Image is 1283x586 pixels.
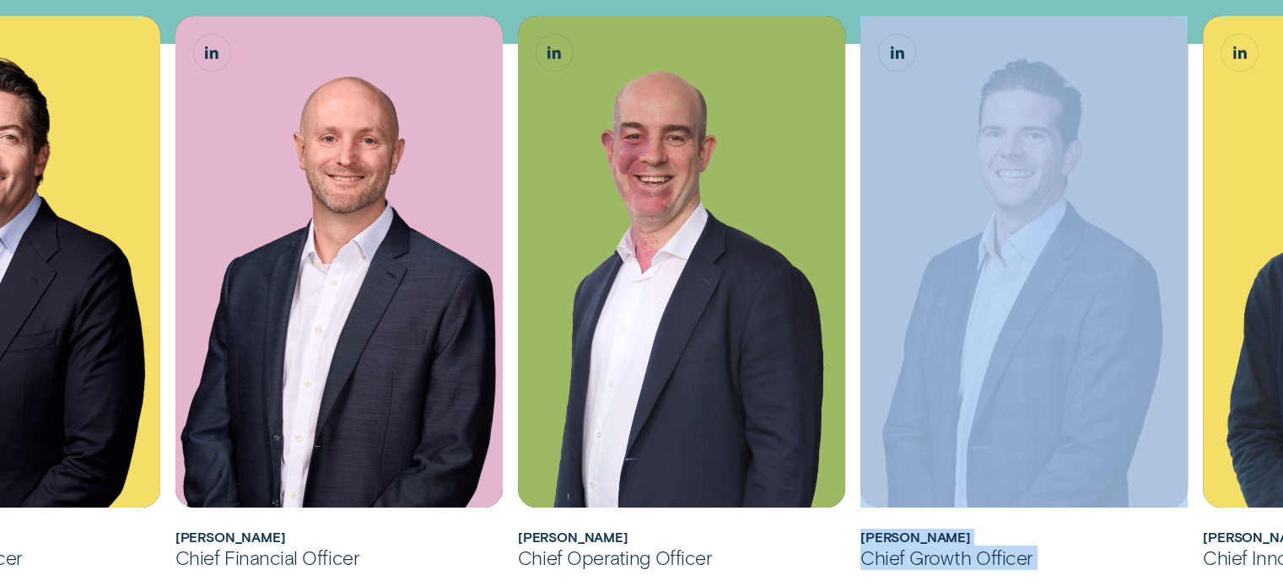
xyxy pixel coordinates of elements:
[175,16,503,508] img: Matthew Lewis
[518,530,845,546] h2: Sam Harding
[860,16,1188,508] div: James Goodwin, Chief Growth Officer
[860,546,1188,570] div: Chief Growth Officer
[518,16,845,508] div: Sam Harding, Chief Operating Officer
[194,35,230,71] a: Matthew Lewis, Chief Financial Officer LinkedIn button
[536,35,573,71] a: Sam Harding, Chief Operating Officer LinkedIn button
[518,16,845,508] img: Sam Harding
[860,530,1188,546] h2: James Goodwin
[175,16,503,508] div: Matthew Lewis, Chief Financial Officer
[518,546,845,570] div: Chief Operating Officer
[860,16,1188,508] img: James Goodwin
[175,530,503,546] h2: Matthew Lewis
[175,546,503,570] div: Chief Financial Officer
[879,35,915,71] a: James Goodwin, Chief Growth Officer LinkedIn button
[1221,35,1258,71] a: Álvaro Carpio Colón, Chief Innovation Officer LinkedIn button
